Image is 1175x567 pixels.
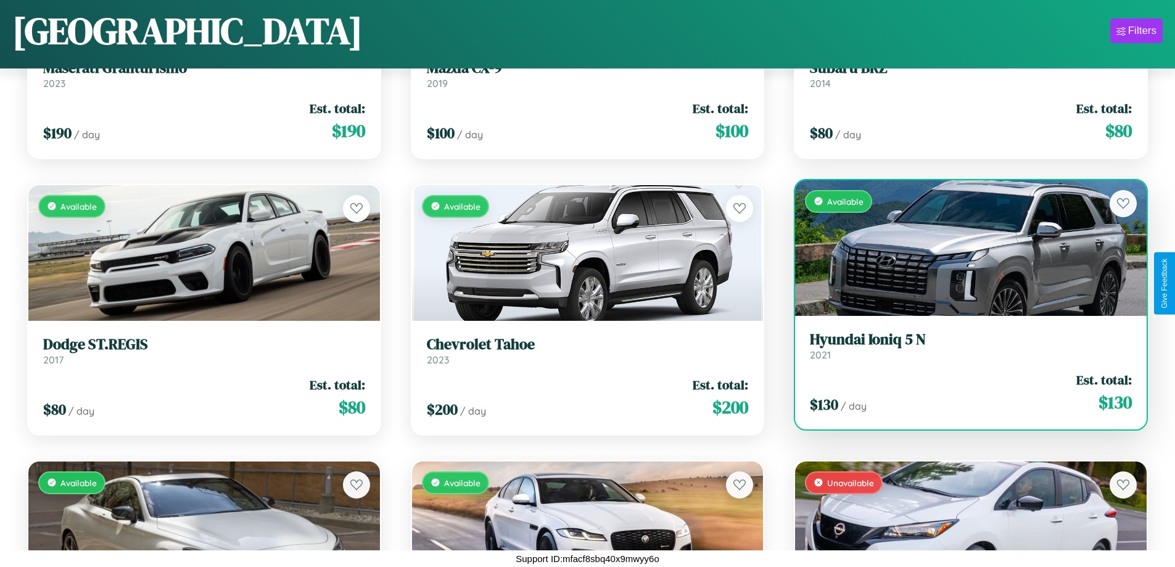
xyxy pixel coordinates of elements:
h3: Mazda CX-9 [427,59,749,77]
a: Hyundai Ioniq 5 N2021 [810,331,1132,361]
span: $ 130 [810,394,838,415]
span: 2023 [43,77,65,89]
p: Support ID: mfacf8sbq40x9mwyy6o [516,550,659,567]
span: / day [457,128,483,141]
h1: [GEOGRAPHIC_DATA] [12,6,363,56]
span: $ 100 [715,118,748,143]
button: Filters [1110,19,1163,43]
span: $ 190 [43,123,72,143]
span: Est. total: [310,99,365,117]
span: / day [841,400,867,412]
span: $ 200 [427,399,458,420]
span: $ 130 [1099,390,1132,415]
h3: Maserati Granturismo [43,59,365,77]
span: Available [444,478,480,488]
span: Est. total: [693,376,748,394]
span: Available [827,196,864,207]
span: $ 200 [712,395,748,420]
span: / day [68,405,94,417]
span: Unavailable [827,478,874,488]
span: / day [835,128,861,141]
span: Est. total: [693,99,748,117]
span: 2017 [43,354,64,366]
span: 2023 [427,354,449,366]
span: / day [460,405,486,417]
span: $ 80 [339,395,365,420]
span: Est. total: [1076,371,1132,389]
span: $ 190 [332,118,365,143]
span: / day [74,128,100,141]
h3: Chevrolet Tahoe [427,336,749,354]
a: Dodge ST.REGIS2017 [43,336,365,366]
span: $ 80 [810,123,833,143]
span: Est. total: [310,376,365,394]
span: Est. total: [1076,99,1132,117]
a: Maserati Granturismo2023 [43,59,365,89]
span: $ 80 [43,399,66,420]
span: 2019 [427,77,448,89]
div: Give Feedback [1160,259,1169,308]
span: Available [60,201,97,212]
span: $ 80 [1105,118,1132,143]
div: Filters [1128,25,1156,37]
a: Mazda CX-92019 [427,59,749,89]
h3: Hyundai Ioniq 5 N [810,331,1132,349]
h3: Subaru BRZ [810,59,1132,77]
h3: Dodge ST.REGIS [43,336,365,354]
span: Available [60,478,97,488]
span: Available [444,201,480,212]
span: 2021 [810,349,831,361]
a: Subaru BRZ2014 [810,59,1132,89]
span: $ 100 [427,123,455,143]
span: 2014 [810,77,831,89]
a: Chevrolet Tahoe2023 [427,336,749,366]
